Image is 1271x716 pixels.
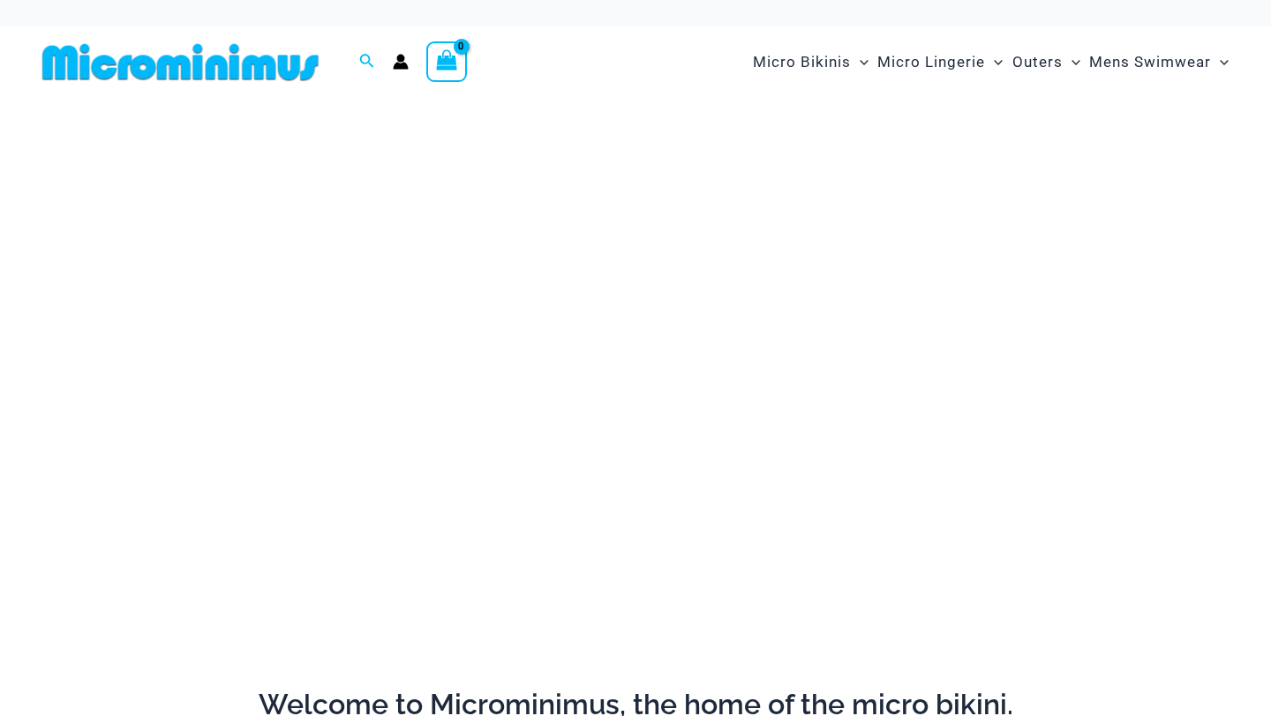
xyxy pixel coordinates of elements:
a: Account icon link [393,54,409,70]
span: Menu Toggle [1211,40,1229,85]
span: Menu Toggle [1063,40,1080,85]
span: Micro Bikinis [753,40,851,85]
nav: Site Navigation [746,33,1236,92]
span: Micro Lingerie [877,40,985,85]
span: Outers [1012,40,1063,85]
a: Micro BikinisMenu ToggleMenu Toggle [748,35,873,89]
a: OutersMenu ToggleMenu Toggle [1008,35,1085,89]
span: Menu Toggle [985,40,1003,85]
span: Mens Swimwear [1089,40,1211,85]
img: MM SHOP LOGO FLAT [35,42,326,82]
a: View Shopping Cart, empty [426,41,467,82]
a: Mens SwimwearMenu ToggleMenu Toggle [1085,35,1233,89]
span: Menu Toggle [851,40,869,85]
a: Micro LingerieMenu ToggleMenu Toggle [873,35,1007,89]
a: Search icon link [359,51,375,73]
